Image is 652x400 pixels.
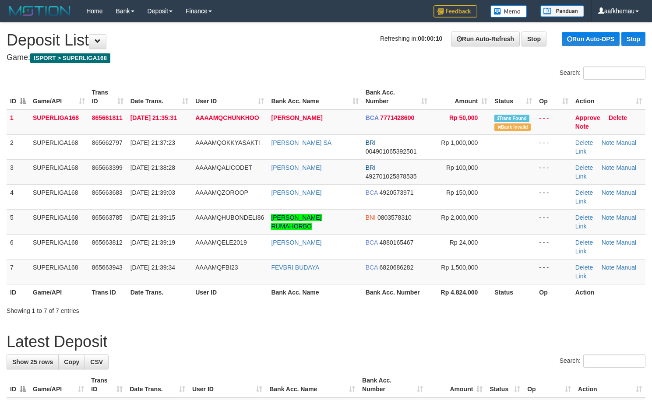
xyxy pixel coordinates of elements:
td: 1 [7,109,29,135]
td: - - - [536,134,571,159]
span: AAAAMQCHUNKHOO [195,114,259,121]
a: Delete [575,139,593,146]
th: User ID: activate to sort column ascending [192,84,268,109]
th: Bank Acc. Name [268,284,362,300]
th: Action [572,284,645,300]
td: 4 [7,184,29,209]
a: Note [602,164,615,171]
th: Trans ID: activate to sort column ascending [88,372,126,397]
a: Manual Link [575,239,636,255]
img: Feedback.jpg [433,5,477,18]
input: Search: [583,354,645,368]
label: Search: [560,67,645,80]
h1: Deposit List [7,32,645,49]
a: Stop [621,32,645,46]
a: Note [602,239,615,246]
span: BCA [366,264,378,271]
a: Manual Link [575,214,636,230]
span: Rp 1,000,000 [441,139,478,146]
th: Bank Acc. Number: activate to sort column ascending [362,84,431,109]
th: Bank Acc. Name: activate to sort column ascending [268,84,362,109]
span: Copy 4880165467 to clipboard [380,239,414,246]
span: BCA [366,114,379,121]
span: 865662797 [92,139,123,146]
a: Manual Link [575,164,636,180]
span: AAAAMQALICODET [195,164,252,171]
span: Rp 100,000 [446,164,478,171]
th: Trans ID [88,284,127,300]
td: SUPERLIGA168 [29,109,88,135]
span: [DATE] 21:39:03 [130,189,175,196]
span: Copy [64,358,79,365]
th: Bank Acc. Name: activate to sort column ascending [266,372,359,397]
th: Game/API [29,284,88,300]
td: SUPERLIGA168 [29,259,88,284]
span: [DATE] 21:35:31 [130,114,177,121]
label: Search: [560,354,645,368]
th: ID [7,284,29,300]
span: Copy 6820686282 to clipboard [380,264,414,271]
td: 3 [7,159,29,184]
span: 865661811 [92,114,123,121]
td: - - - [536,209,571,234]
a: [PERSON_NAME] [271,164,321,171]
a: Delete [575,239,593,246]
span: 865663785 [92,214,123,221]
th: Trans ID: activate to sort column ascending [88,84,127,109]
a: [PERSON_NAME] RUMAHORBO [271,214,321,230]
a: [PERSON_NAME] SA [271,139,331,146]
img: Button%20Memo.svg [490,5,527,18]
img: MOTION_logo.png [7,4,73,18]
span: [DATE] 21:39:15 [130,214,175,221]
h1: Latest Deposit [7,333,645,351]
a: Note [602,189,615,196]
span: Rp 1,500,000 [441,264,478,271]
a: Delete [609,114,627,121]
td: 6 [7,234,29,259]
td: - - - [536,109,571,135]
a: Stop [522,32,546,46]
a: [PERSON_NAME] [271,114,322,121]
input: Search: [583,67,645,80]
a: [PERSON_NAME] [271,189,321,196]
td: - - - [536,159,571,184]
span: Rp 24,000 [450,239,478,246]
span: AAAAMQFBI23 [195,264,238,271]
a: Note [602,214,615,221]
th: Op: activate to sort column ascending [524,372,574,397]
th: Bank Acc. Number [362,284,431,300]
span: BRI [366,164,376,171]
span: [DATE] 21:38:28 [130,164,175,171]
img: panduan.png [540,5,584,17]
td: SUPERLIGA168 [29,234,88,259]
span: 865663943 [92,264,123,271]
span: AAAAMQOKKYASAKTI [195,139,260,146]
span: [DATE] 21:39:34 [130,264,175,271]
span: Show 25 rows [12,358,53,365]
th: User ID: activate to sort column ascending [189,372,266,397]
td: 7 [7,259,29,284]
th: Status [491,284,536,300]
a: Note [602,139,615,146]
th: Action: activate to sort column ascending [572,84,645,109]
th: Game/API: activate to sort column ascending [29,84,88,109]
a: Run Auto-Refresh [451,32,520,46]
a: Manual Link [575,189,636,205]
span: AAAAMQELE2019 [195,239,247,246]
span: Similar transaction found [494,115,529,122]
span: BCA [366,239,378,246]
span: Copy 4920573971 to clipboard [380,189,414,196]
td: SUPERLIGA168 [29,134,88,159]
th: Amount: activate to sort column ascending [431,84,491,109]
th: Status: activate to sort column ascending [486,372,524,397]
span: CSV [90,358,103,365]
h4: Game: [7,53,645,62]
a: Delete [575,264,593,271]
div: Showing 1 to 7 of 7 entries [7,303,265,315]
th: Bank Acc. Number: activate to sort column ascending [359,372,426,397]
span: 865663812 [92,239,123,246]
a: [PERSON_NAME] [271,239,321,246]
a: Note [575,123,589,130]
th: Date Trans. [127,284,192,300]
span: [DATE] 21:39:19 [130,239,175,246]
